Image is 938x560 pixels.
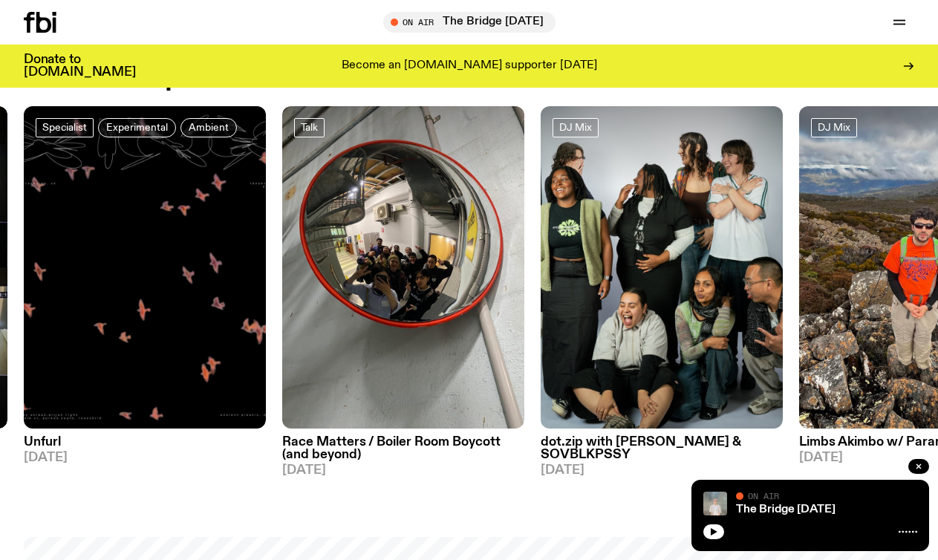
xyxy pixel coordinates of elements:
[24,436,266,449] h3: Unfurl
[42,122,87,133] span: Specialist
[180,118,237,137] a: Ambient
[818,122,850,133] span: DJ Mix
[282,464,524,477] span: [DATE]
[294,118,325,137] a: Talk
[282,106,524,429] img: A photo of the Race Matters team taken in a rear view or "blindside" mirror. A bunch of people of...
[301,122,318,133] span: Talk
[24,452,266,464] span: [DATE]
[383,12,556,33] button: On AirThe Bridge [DATE]
[282,429,524,477] a: Race Matters / Boiler Room Boycott (and beyond)[DATE]
[703,492,727,515] img: Mara stands in front of a frosted glass wall wearing a cream coloured t-shirt and black glasses. ...
[282,436,524,461] h3: Race Matters / Boiler Room Boycott (and beyond)
[811,118,857,137] a: DJ Mix
[541,464,783,477] span: [DATE]
[553,118,599,137] a: DJ Mix
[24,63,269,90] h2: Featured episodes
[736,504,836,515] a: The Bridge [DATE]
[541,436,783,461] h3: dot.zip with [PERSON_NAME] & SOVBLKPSSY
[541,429,783,477] a: dot.zip with [PERSON_NAME] & SOVBLKPSSY[DATE]
[189,122,229,133] span: Ambient
[748,491,779,501] span: On Air
[98,118,176,137] a: Experimental
[36,118,94,137] a: Specialist
[24,429,266,464] a: Unfurl[DATE]
[559,122,592,133] span: DJ Mix
[24,53,136,79] h3: Donate to [DOMAIN_NAME]
[342,59,597,73] p: Become an [DOMAIN_NAME] supporter [DATE]
[106,122,168,133] span: Experimental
